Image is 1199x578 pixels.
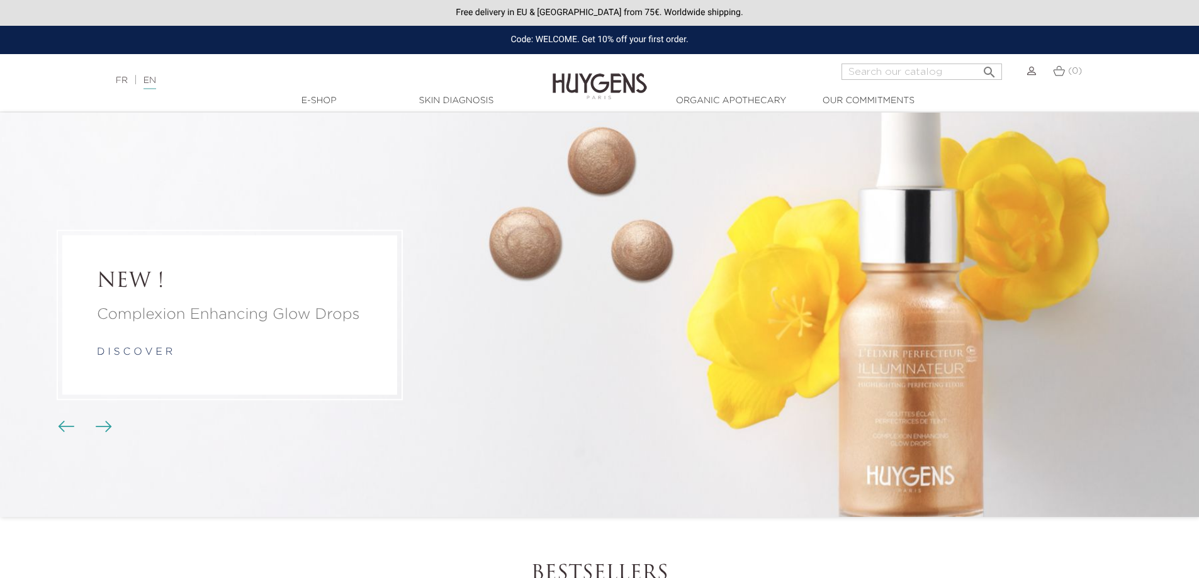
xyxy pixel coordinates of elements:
[393,94,519,108] a: Skin Diagnosis
[842,64,1002,80] input: Search
[256,94,382,108] a: E-Shop
[982,61,997,76] i: 
[116,76,128,85] a: FR
[97,347,172,357] a: d i s c o v e r
[806,94,932,108] a: Our commitments
[978,60,1001,77] button: 
[97,270,363,294] a: NEW !
[553,53,647,101] img: Huygens
[63,418,104,436] div: Carousel buttons
[1068,67,1082,75] span: (0)
[668,94,794,108] a: Organic Apothecary
[97,303,363,326] a: Complexion Enhancing Glow Drops
[144,76,156,89] a: EN
[110,73,490,88] div: |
